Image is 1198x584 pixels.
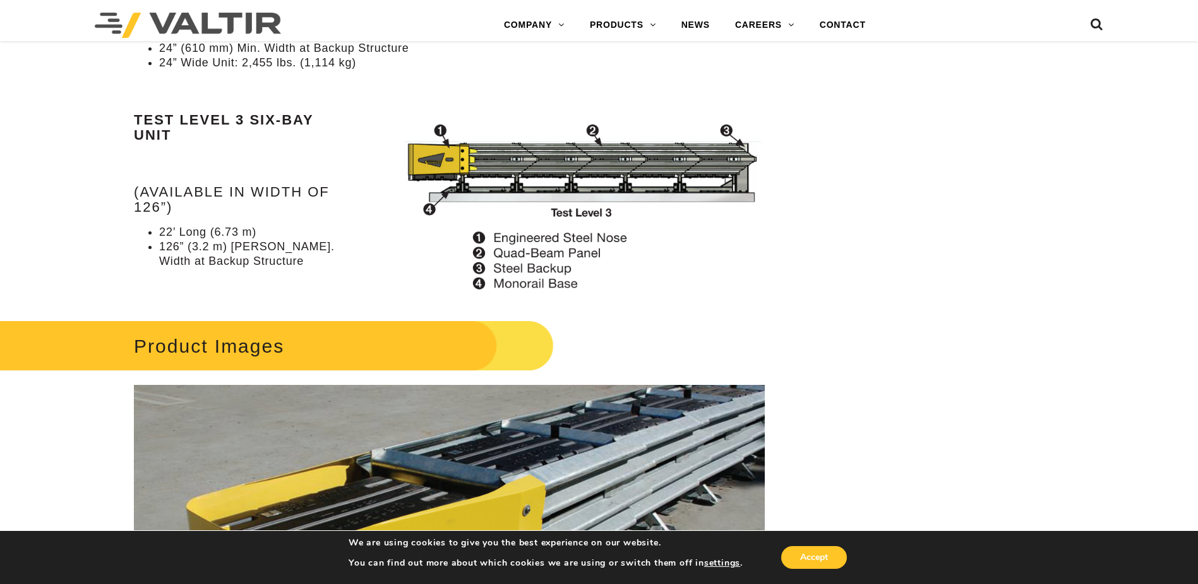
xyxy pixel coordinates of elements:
li: 24” Wide Unit: 2,455 lbs. (1,114 kg) [159,56,765,70]
a: NEWS [669,13,722,38]
a: CAREERS [722,13,807,38]
li: 24” (610 mm) Min. Width at Backup Structure [159,41,765,56]
p: You can find out more about which cookies we are using or switch them off in . [349,557,743,569]
p: We are using cookies to give you the best experience on our website. [349,537,743,549]
li: 22’ Long (6.73 m) [159,225,765,240]
button: settings [704,557,740,569]
a: CONTACT [807,13,878,38]
a: COMPANY [491,13,577,38]
button: Accept [781,546,847,569]
li: 126” (3.2 m) [PERSON_NAME]. Width at Backup Structure [159,240,765,269]
h4: (Available in width of 126”) [134,185,765,215]
strong: Test Level 3 Six-Bay Unit [134,112,313,143]
a: PRODUCTS [577,13,669,38]
img: Valtir [95,13,281,38]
